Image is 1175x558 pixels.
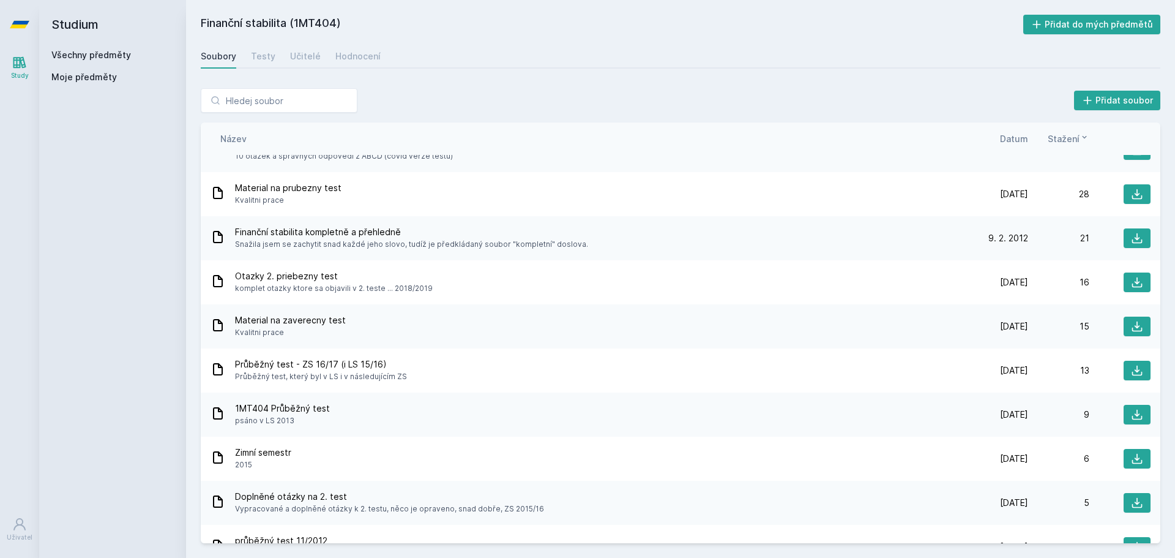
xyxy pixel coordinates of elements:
a: Testy [251,44,275,69]
button: Datum [1000,132,1028,145]
span: Material na zaverecny test [235,314,346,326]
span: komplet otazky ktore sa objavili v 2. teste ... 2018/2019 [235,282,433,295]
div: 5 [1028,541,1089,553]
input: Hledej soubor [201,88,357,113]
span: [DATE] [1000,188,1028,200]
a: Hodnocení [335,44,381,69]
button: Stažení [1048,132,1089,145]
span: 2015 [235,459,291,471]
span: Kvalitni prace [235,194,341,206]
div: Hodnocení [335,50,381,62]
span: Snažila jsem se zachytit snad každé jeho slovo, tudíž je předkládaný soubor "kompletní" doslova. [235,238,588,251]
span: psáno v LS 2013 [235,415,330,427]
span: Moje předměty [51,71,117,83]
div: 9 [1028,409,1089,421]
span: [DATE] [1000,497,1028,509]
div: Soubory [201,50,236,62]
span: Zimní semestr [235,447,291,459]
a: Soubory [201,44,236,69]
div: Testy [251,50,275,62]
span: Vypracované a doplněné otázky k 2. testu, něco je opraveno, snad dobře, ZS 2015/16 [235,503,544,515]
span: Průběžný test, který byl v LS i v následujícím ZS [235,371,407,383]
a: Všechny předměty [51,50,131,60]
span: 10 otázek a správných odpovědí z ABCD (covid verze testu) [235,150,453,162]
span: 9. 2. 2012 [988,232,1028,244]
a: Uživatel [2,511,37,548]
div: Uživatel [7,533,32,542]
button: Přidat soubor [1074,91,1161,110]
button: Přidat do mých předmětů [1023,15,1161,34]
span: Material na prubezny test [235,182,341,194]
span: [DATE] [1000,320,1028,333]
span: [DATE] [1000,453,1028,465]
span: průběžný test 11/2012 [235,535,327,547]
div: 13 [1028,364,1089,377]
h2: Finanční stabilita (1MT404) [201,15,1023,34]
span: [DATE] [1000,541,1028,553]
div: Učitelé [290,50,321,62]
div: 28 [1028,188,1089,200]
span: Stažení [1048,132,1080,145]
div: Study [11,71,29,80]
a: Učitelé [290,44,321,69]
button: Název [220,132,247,145]
span: Průběžný test - ZS 16/17 (i LS 15/16) [235,358,407,371]
span: [DATE] [1000,276,1028,288]
a: Study [2,49,37,86]
span: Doplněné otázky na 2. test [235,491,544,503]
span: 1MT404 Průběžný test [235,402,330,415]
div: 6 [1028,453,1089,465]
div: 5 [1028,497,1089,509]
div: 21 [1028,232,1089,244]
div: 15 [1028,320,1089,333]
span: [DATE] [1000,364,1028,377]
span: Finanční stabilita kompletně a přehledně [235,226,588,238]
span: Otazky 2. priebezny test [235,270,433,282]
div: 16 [1028,276,1089,288]
span: [DATE] [1000,409,1028,421]
span: Kvalitni prace [235,326,346,339]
